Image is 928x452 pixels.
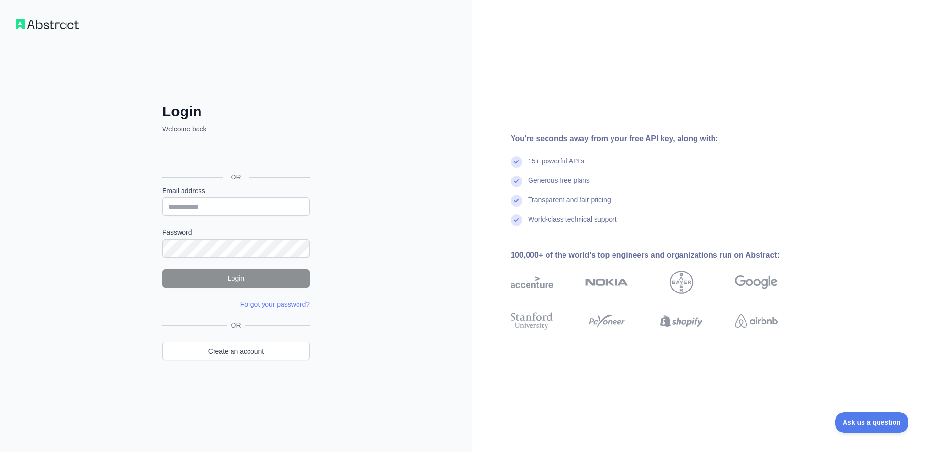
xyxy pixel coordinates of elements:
img: check mark [511,214,522,226]
img: stanford university [511,310,553,332]
img: check mark [511,195,522,207]
p: Welcome back [162,124,310,134]
div: 15+ powerful API's [528,156,584,176]
img: check mark [511,156,522,168]
a: Create an account [162,342,310,360]
div: You're seconds away from your free API key, along with: [511,133,809,145]
h2: Login [162,103,310,120]
div: World-class technical support [528,214,617,234]
div: Transparent and fair pricing [528,195,611,214]
iframe: Toggle Customer Support [835,412,909,433]
a: Forgot your password? [240,300,310,308]
iframe: Sign in with Google Button [157,145,313,166]
span: OR [223,172,249,182]
img: google [735,271,778,294]
button: Login [162,269,310,288]
img: check mark [511,176,522,187]
img: nokia [585,271,628,294]
div: 100,000+ of the world's top engineers and organizations run on Abstract: [511,249,809,261]
img: shopify [660,310,703,332]
label: Password [162,227,310,237]
img: accenture [511,271,553,294]
img: Workflow [16,19,79,29]
img: payoneer [585,310,628,332]
img: airbnb [735,310,778,332]
span: OR [227,321,245,330]
label: Email address [162,186,310,195]
img: bayer [670,271,693,294]
div: Generous free plans [528,176,590,195]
